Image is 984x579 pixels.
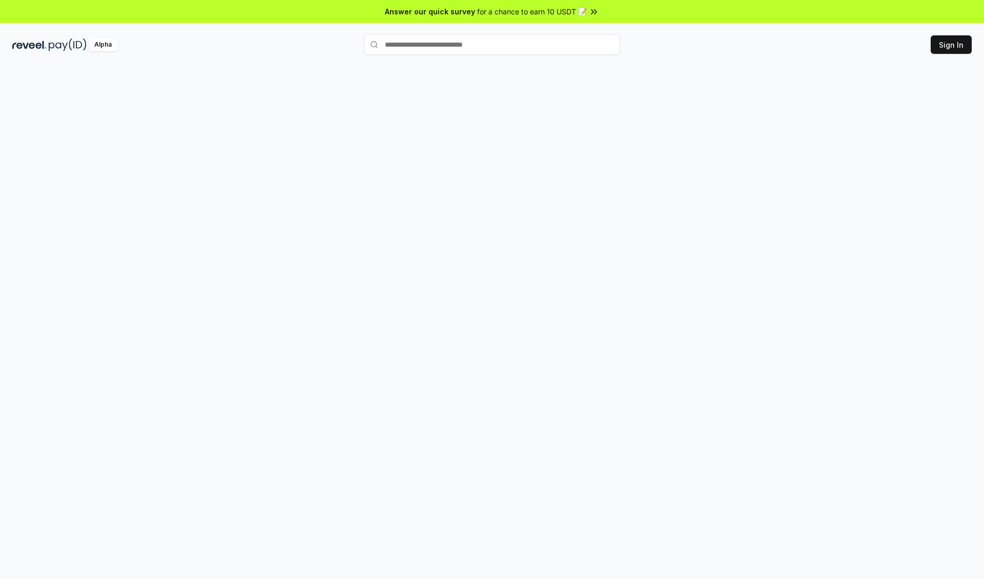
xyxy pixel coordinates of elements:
span: Answer our quick survey [385,6,475,17]
span: for a chance to earn 10 USDT 📝 [477,6,587,17]
img: reveel_dark [12,38,47,51]
img: pay_id [49,38,87,51]
button: Sign In [931,35,972,54]
div: Alpha [89,38,117,51]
